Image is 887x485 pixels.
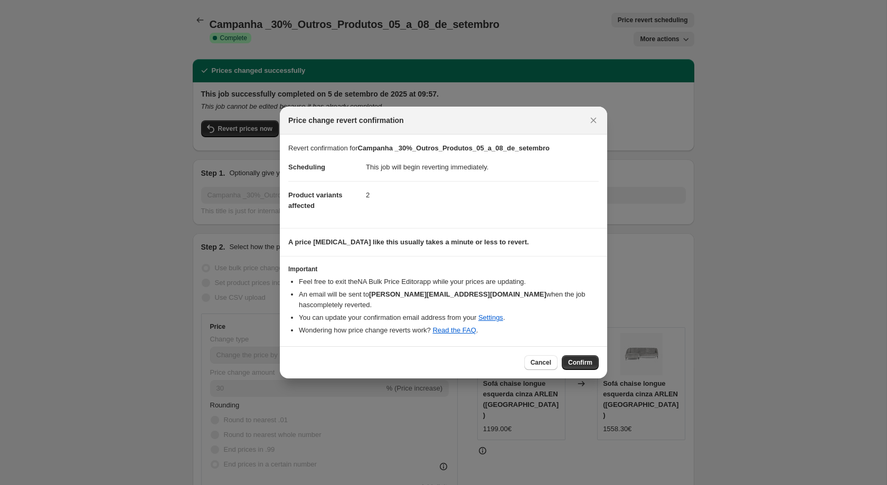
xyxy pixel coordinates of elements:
dd: 2 [366,181,599,209]
span: Confirm [568,358,592,367]
span: Cancel [531,358,551,367]
li: Feel free to exit the NA Bulk Price Editor app while your prices are updating. [299,277,599,287]
h3: Important [288,265,599,273]
button: Cancel [524,355,558,370]
b: A price [MEDICAL_DATA] like this usually takes a minute or less to revert. [288,238,529,246]
b: Campanha _30%_Outros_Produtos_05_a_08_de_setembro [358,144,550,152]
li: An email will be sent to when the job has completely reverted . [299,289,599,310]
span: Scheduling [288,163,325,171]
span: Price change revert confirmation [288,115,404,126]
button: Close [586,113,601,128]
span: Product variants affected [288,191,343,210]
a: Settings [478,313,503,321]
li: You can update your confirmation email address from your . [299,312,599,323]
p: Revert confirmation for [288,143,599,154]
a: Read the FAQ [432,326,476,334]
dd: This job will begin reverting immediately. [366,154,599,181]
li: Wondering how price change reverts work? . [299,325,599,336]
b: [PERSON_NAME][EMAIL_ADDRESS][DOMAIN_NAME] [369,290,546,298]
button: Confirm [562,355,599,370]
